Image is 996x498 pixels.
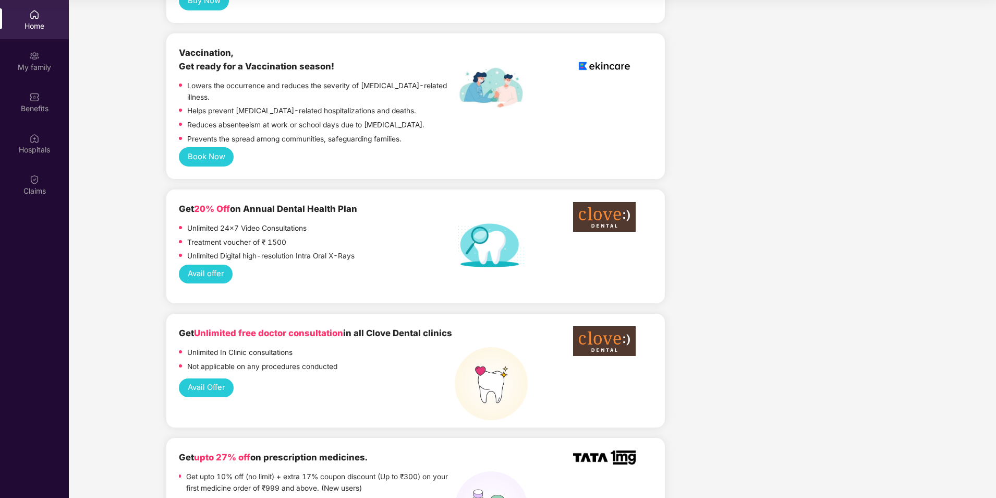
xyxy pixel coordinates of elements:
[179,147,234,167] button: Book Now
[186,471,455,494] p: Get upto 10% off (no limit) + extra 17% coupon discount (Up to ₹300) on your first medicine order...
[573,202,636,232] img: clove-dental%20png.png
[187,347,293,359] p: Unlimited In Clinic consultations
[455,67,528,109] img: labelEkincare.png
[179,328,452,338] b: Get in all Clove Dental clinics
[573,450,636,465] img: TATA_1mg_Logo.png
[29,9,40,20] img: svg+xml;base64,PHN2ZyBpZD0iSG9tZSIgeG1sbnM9Imh0dHA6Ly93d3cudzMub3JnLzIwMDAvc3ZnIiB3aWR0aD0iMjAiIG...
[187,361,337,373] p: Not applicable on any procedures conducted
[179,204,357,214] b: Get on Annual Dental Health Plan
[187,120,424,131] p: Reduces absenteeism at work or school days due to [MEDICAL_DATA].
[29,92,40,102] img: svg+xml;base64,PHN2ZyBpZD0iQmVuZWZpdHMiIHhtbG5zPSJodHRwOi8vd3d3LnczLm9yZy8yMDAwL3N2ZyIgd2lkdGg9Ij...
[194,452,250,463] span: upto 27% off
[573,326,636,356] img: clove-dental%20png.png
[179,265,233,284] button: Avail offer
[187,134,402,145] p: Prevents the spread among communities, safeguarding families.
[194,204,230,214] span: 20% Off
[179,452,367,463] b: Get on prescription medicines.
[455,223,528,268] img: Dental%20helath%20plan.png
[29,51,40,61] img: svg+xml;base64,PHN2ZyB3aWR0aD0iMjAiIGhlaWdodD0iMjAiIHZpZXdCb3g9IjAgMCAyMCAyMCIgZmlsbD0ibm9uZSIgeG...
[179,378,234,398] button: Avail Offer
[573,46,636,86] img: logoEkincare.png
[455,347,528,420] img: teeth%20high.png
[179,48,334,72] b: Vaccination, Get ready for a Vaccination season!
[29,174,40,185] img: svg+xml;base64,PHN2ZyBpZD0iQ2xhaW0iIHhtbG5zPSJodHRwOi8vd3d3LnczLm9yZy8yMDAwL3N2ZyIgd2lkdGg9IjIwIi...
[194,328,343,338] span: Unlimited free doctor consultation
[29,133,40,144] img: svg+xml;base64,PHN2ZyBpZD0iSG9zcGl0YWxzIiB4bWxucz0iaHR0cDovL3d3dy53My5vcmcvMjAwMC9zdmciIHdpZHRoPS...
[187,80,455,103] p: Lowers the occurrence and reduces the severity of [MEDICAL_DATA]-related illness.
[187,105,416,117] p: Helps prevent [MEDICAL_DATA]-related hospitalizations and deaths.
[187,223,307,234] p: Unlimited 24x7 Video Consultations
[187,251,355,262] p: Unlimited Digital high-resolution Intra Oral X-Rays
[187,237,286,248] p: Treatment voucher of ₹ 1500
